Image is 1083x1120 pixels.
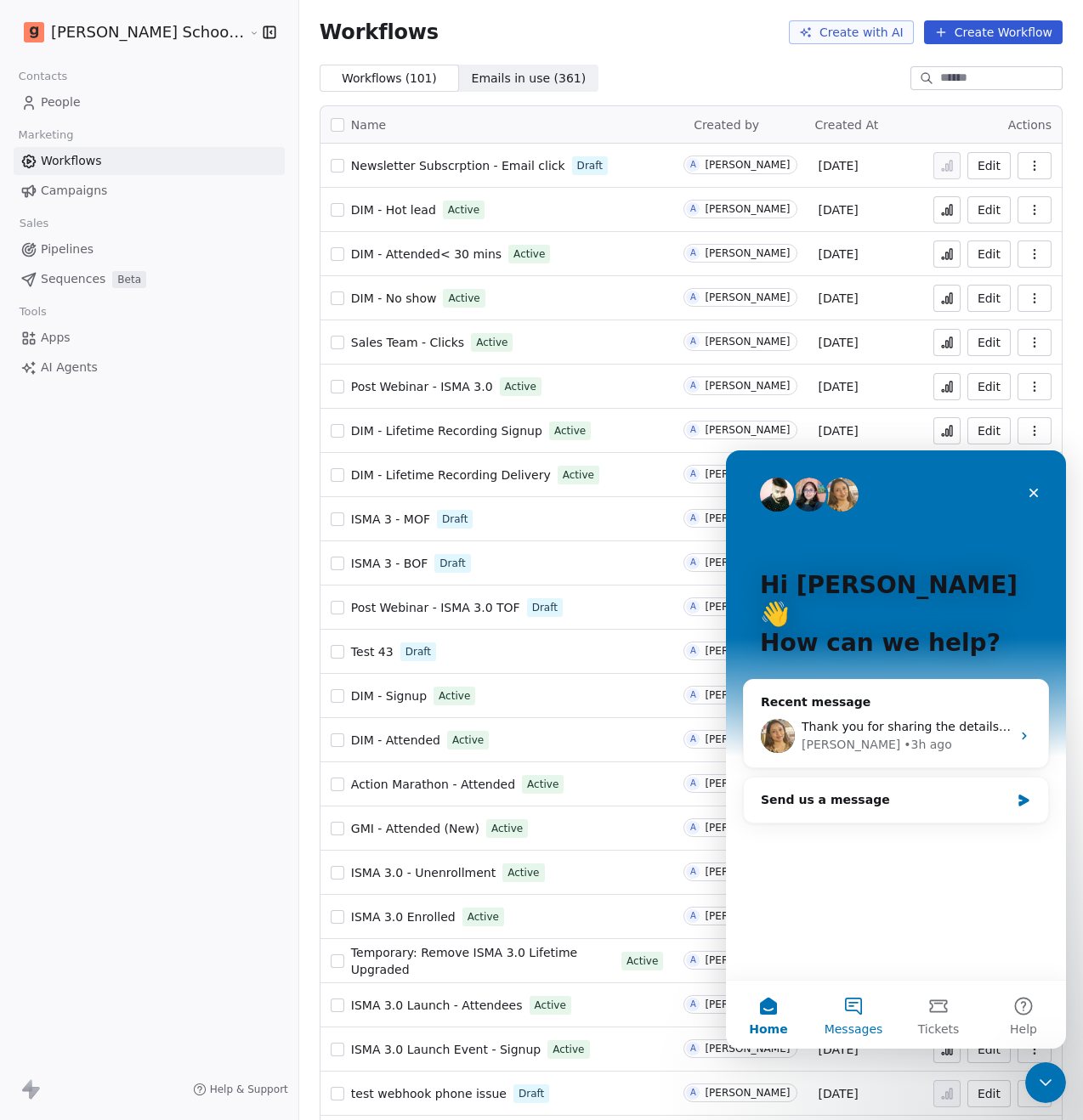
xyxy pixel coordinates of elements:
span: Active [535,998,566,1013]
button: Edit [967,329,1011,356]
span: Active [452,733,484,748]
div: A [690,688,696,702]
button: Edit [967,240,1011,268]
div: [PERSON_NAME] [705,1043,790,1055]
span: DIM - Hot lead [351,203,436,217]
span: DIM - Lifetime Recording Signup [351,424,542,438]
span: Apps [41,329,71,347]
div: A [690,909,696,923]
div: [PERSON_NAME] [705,998,790,1010]
div: A [690,777,696,790]
div: [PERSON_NAME] [705,778,790,789]
span: Active [448,291,479,306]
span: Contacts [11,64,75,89]
div: [PERSON_NAME] [705,247,790,259]
span: Active [563,467,594,483]
span: [PERSON_NAME] School of Finance LLP [51,21,245,43]
a: ISMA 3.0 Launch - Attendees [351,997,523,1014]
span: ISMA 3 - MOF [351,512,430,526]
button: Create Workflow [924,20,1063,44]
div: [PERSON_NAME] [705,910,790,922]
span: AI Agents [41,359,98,376]
span: [DATE] [818,157,858,174]
a: ISMA 3 - BOF [351,555,428,572]
div: [PERSON_NAME] [705,601,790,613]
button: Edit [967,1080,1011,1107]
button: Edit [967,417,1011,444]
div: [PERSON_NAME] [705,203,790,215]
a: AI Agents [14,354,285,382]
a: ISMA 3 - MOF [351,511,430,528]
a: SequencesBeta [14,265,285,293]
div: [PERSON_NAME] [76,286,174,303]
div: [PERSON_NAME] [705,468,790,480]
div: [PERSON_NAME] [705,1087,790,1099]
span: Active [468,909,499,925]
span: test webhook phone issue [351,1087,507,1100]
a: Newsletter Subscrption - Email click [351,157,565,174]
a: DIM - Attended [351,732,440,749]
span: Workflows [320,20,439,44]
a: Temporary: Remove ISMA 3.0 Lifetime Upgraded [351,944,615,978]
a: Post Webinar - ISMA 3.0 [351,378,493,395]
span: ISMA 3.0 Enrolled [351,910,456,924]
span: Sequences [41,270,105,288]
div: [PERSON_NAME] [705,557,790,568]
span: DIM - Attended [351,733,440,747]
a: DIM - Attended< 30 mins [351,246,502,263]
div: A [690,379,696,393]
span: Created by [694,118,759,132]
span: Draft [405,644,431,659]
span: Active [507,865,539,880]
div: [PERSON_NAME] [705,336,790,348]
button: Edit [967,1036,1011,1063]
span: Active [513,246,545,262]
a: People [14,88,285,116]
button: Edit [967,196,1011,223]
a: test webhook phone issue [351,1085,507,1102]
span: Active [627,953,658,969]
span: Active [448,202,479,218]
div: [PERSON_NAME] [705,424,790,436]
span: Newsletter Subscrption - Email click [351,159,565,173]
div: [PERSON_NAME] [705,291,790,303]
div: A [690,644,696,658]
a: Action Marathon - Attended [351,776,515,793]
a: Edit [967,373,1011,400]
div: A [690,998,696,1011]
div: A [690,1042,696,1055]
span: Campaigns [41,182,107,200]
span: Draft [442,512,468,527]
span: Temporary: Remove ISMA 3.0 Lifetime Upgraded [351,946,577,976]
button: [PERSON_NAME] School of Finance LLP [20,18,236,47]
button: Edit [967,285,1011,312]
div: [PERSON_NAME] [705,645,790,657]
a: Pipelines [14,235,285,263]
span: Draft [577,158,603,173]
span: Home [23,573,61,585]
span: Emails in use ( 361 ) [472,70,587,88]
iframe: Intercom live chat [726,450,1066,1049]
span: [DATE] [818,1085,858,1102]
div: [PERSON_NAME] [705,733,790,745]
span: Sales [12,211,56,236]
span: ISMA 3.0 Launch Event - Signup [351,1043,541,1056]
div: [PERSON_NAME] [705,380,790,392]
a: ISMA 3.0 Enrolled [351,908,456,925]
a: DIM - No show [351,290,437,307]
span: Workflows [41,152,102,170]
span: Tools [12,299,54,325]
span: [DATE] [818,1041,858,1058]
div: A [690,1086,696,1100]
span: [DATE] [818,201,858,218]
div: • 3h ago [178,286,226,303]
iframe: Intercom live chat [1025,1062,1066,1103]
